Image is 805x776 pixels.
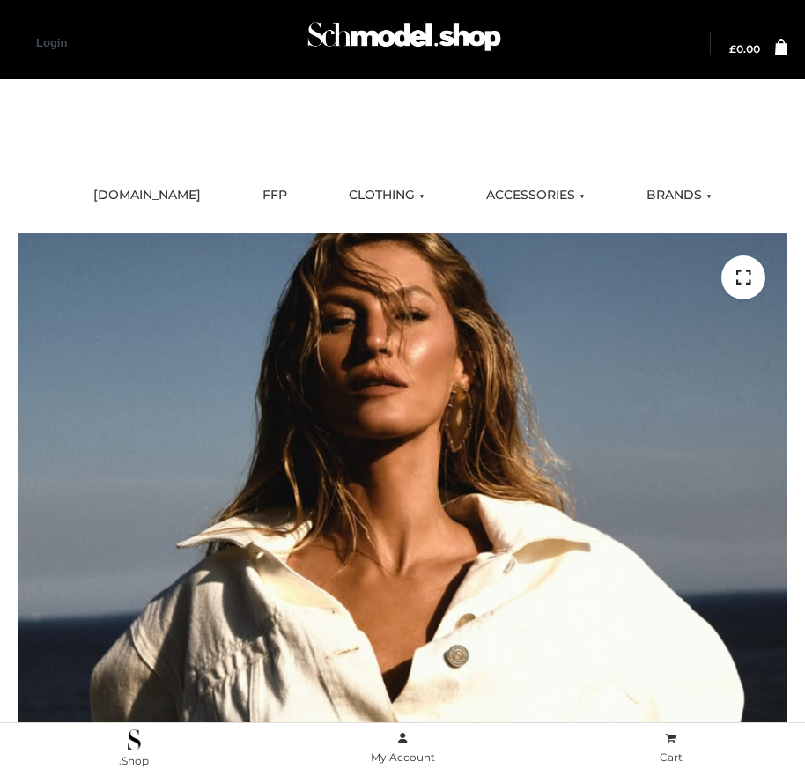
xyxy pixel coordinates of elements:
a: Cart [536,728,805,768]
span: My Account [371,750,435,764]
span: Cart [660,750,683,764]
a: FFP [249,176,300,215]
a: CLOTHING [336,176,438,215]
a: ACCESSORIES [473,176,598,215]
a: My Account [269,728,537,768]
a: £0.00 [729,44,760,55]
a: Schmodel Admin 964 [299,15,506,72]
a: [DOMAIN_NAME] [80,176,214,215]
a: Login [36,36,67,49]
bdi: 0.00 [729,42,760,55]
span: £ [729,42,736,55]
span: .Shop [119,754,149,767]
img: Schmodel Admin 964 [303,10,506,72]
a: BRANDS [633,176,725,215]
img: .Shop [128,729,141,750]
